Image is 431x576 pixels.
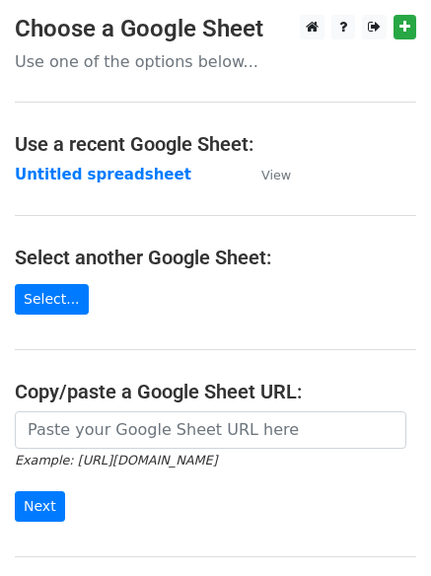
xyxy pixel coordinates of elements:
[15,453,217,468] small: Example: [URL][DOMAIN_NAME]
[261,168,291,182] small: View
[15,15,416,43] h3: Choose a Google Sheet
[15,284,89,315] a: Select...
[15,246,416,269] h4: Select another Google Sheet:
[15,491,65,522] input: Next
[242,166,291,183] a: View
[15,411,406,449] input: Paste your Google Sheet URL here
[15,51,416,72] p: Use one of the options below...
[15,380,416,403] h4: Copy/paste a Google Sheet URL:
[15,166,191,183] a: Untitled spreadsheet
[15,132,416,156] h4: Use a recent Google Sheet:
